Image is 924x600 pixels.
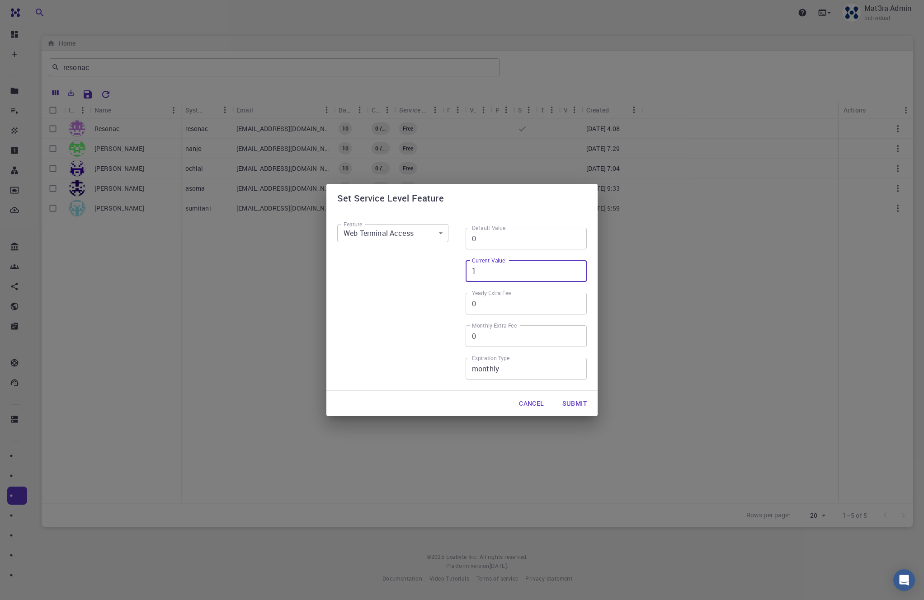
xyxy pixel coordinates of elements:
[344,220,362,228] label: Feature
[893,569,915,591] div: Open Intercom Messenger
[512,394,551,412] button: Cancel
[472,322,517,329] label: Monthly Extra Fee
[472,224,505,232] label: Default Value
[472,257,505,264] label: Current Value
[337,224,448,242] div: Web Terminal Access
[337,191,444,206] h6: Set Service Level Feature
[19,6,52,14] span: Support
[472,354,509,362] label: Expiration Type
[555,394,594,412] button: Submit
[472,289,511,297] label: Yearly Extra Fee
